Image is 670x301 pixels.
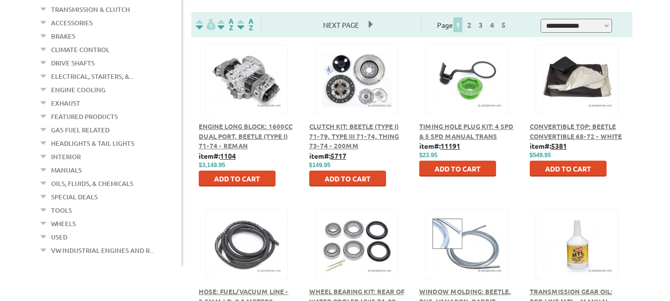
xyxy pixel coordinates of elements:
[551,141,567,150] u: 5381
[453,17,462,32] span: 1
[51,204,72,217] a: Tools
[309,122,399,150] a: Clutch Kit: Beetle (Type I) 71-79, Type III 71-74, Thing 73-74 - 200mm
[220,151,236,160] u: 1104
[309,151,346,160] b: item#:
[331,151,346,160] u: 5717
[51,164,82,177] a: Manuals
[199,171,276,186] button: Add to Cart
[530,141,567,150] b: item#:
[51,3,130,16] a: Transmission & Clutch
[51,43,110,56] a: Climate Control
[465,20,474,29] a: 2
[51,190,98,203] a: Special Deals
[421,16,525,33] div: Page
[419,122,513,140] a: Timing Hole Plug Kit: 4 Spd & 5 Spd Manual Trans
[419,161,496,177] button: Add to Cart
[196,19,216,30] img: filterpricelow.svg
[51,123,110,136] a: Gas Fuel Related
[51,244,154,257] a: VW Industrial Engines and R...
[530,152,551,159] span: $549.95
[545,164,591,173] span: Add to Cart
[51,83,106,96] a: Engine Cooling
[313,20,369,29] a: Next Page
[199,122,292,150] a: Engine Long Block: 1600cc Dual Port, Beetle (Type I) 71-74 - Reman
[199,151,236,160] b: item#:
[51,137,134,150] a: Headlights & Tail Lights
[313,17,369,32] span: Next Page
[51,177,133,190] a: Oils, Fluids, & Chemicals
[51,231,67,243] a: Used
[419,152,438,159] span: $23.95
[51,150,81,163] a: Interior
[441,141,460,150] u: 11191
[309,162,331,169] span: $149.95
[216,19,235,30] img: Sort by Headline
[51,97,80,110] a: Exhaust
[476,20,485,29] a: 3
[499,20,508,29] a: 5
[51,70,134,83] a: Electrical, Starters, &...
[51,30,75,43] a: Brakes
[435,164,481,173] span: Add to Cart
[325,174,371,183] span: Add to Cart
[309,171,386,186] button: Add to Cart
[51,217,76,230] a: Wheels
[530,122,622,140] a: Convertible Top: Beetle Convertible 68-72 - White
[51,16,93,29] a: Accessories
[214,174,260,183] span: Add to Cart
[488,20,497,29] a: 4
[199,162,225,169] span: $3,149.95
[530,161,607,177] button: Add to Cart
[51,110,118,123] a: Featured Products
[51,57,95,69] a: Drive Shafts
[419,141,460,150] b: item#:
[235,19,255,30] img: Sort by Sales Rank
